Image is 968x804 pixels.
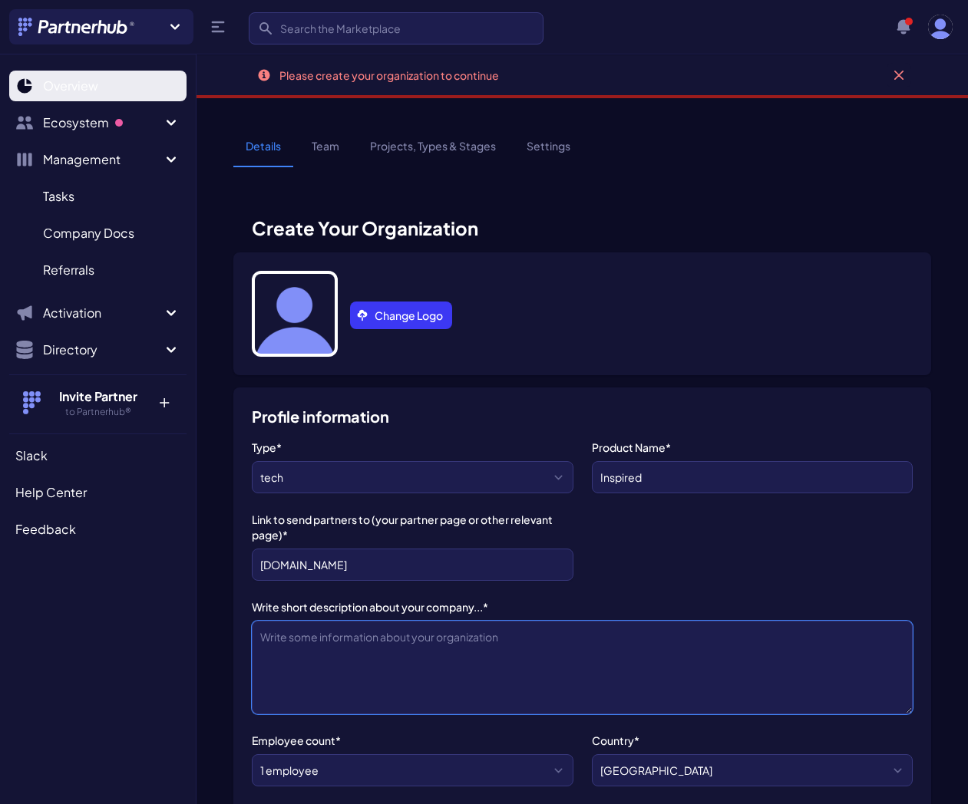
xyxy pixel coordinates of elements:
[9,107,187,138] button: Ecosystem
[279,68,499,83] div: Please create your organization to continue
[514,138,583,167] a: Settings
[9,144,187,175] button: Management
[15,483,87,502] span: Help Center
[252,512,573,542] label: Link to send partners to (your partner page or other relevant page)*
[592,733,913,748] label: Country*
[43,341,162,359] span: Directory
[147,387,180,412] p: +
[358,138,508,167] a: Projects, Types & Stages
[233,138,293,167] a: Details
[299,138,352,167] a: Team
[9,218,187,249] a: Company Docs
[43,150,162,169] span: Management
[350,301,452,329] a: Change Logo
[252,733,573,748] label: Employee count*
[9,334,187,365] button: Directory
[48,387,147,406] h4: Invite Partner
[9,477,187,508] a: Help Center
[887,63,911,87] button: Close
[43,261,94,279] span: Referrals
[9,440,187,471] a: Slack
[9,374,187,430] button: Invite Partner to Partnerhub® +
[928,15,953,39] img: user photo
[48,406,147,418] h5: to Partnerhub®
[252,440,573,455] label: Type*
[43,77,98,95] span: Overview
[592,461,913,493] input: Partnerhub®
[252,549,573,581] input: partnerhub.app
[233,216,931,240] h1: Create Your Organization
[252,271,338,357] img: Jese picture
[43,224,134,242] span: Company Docs
[9,514,187,545] a: Feedback
[43,187,74,206] span: Tasks
[252,406,913,427] h3: Profile information
[43,114,162,132] span: Ecosystem
[15,520,76,539] span: Feedback
[249,12,543,44] input: Search the Marketplace
[15,446,48,465] span: Slack
[43,304,162,322] span: Activation
[592,440,913,455] label: Product Name*
[9,255,187,285] a: Referrals
[9,181,187,212] a: Tasks
[18,18,136,36] img: Partnerhub® Logo
[9,71,187,101] a: Overview
[9,298,187,328] button: Activation
[252,599,913,615] label: Write short description about your company...*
